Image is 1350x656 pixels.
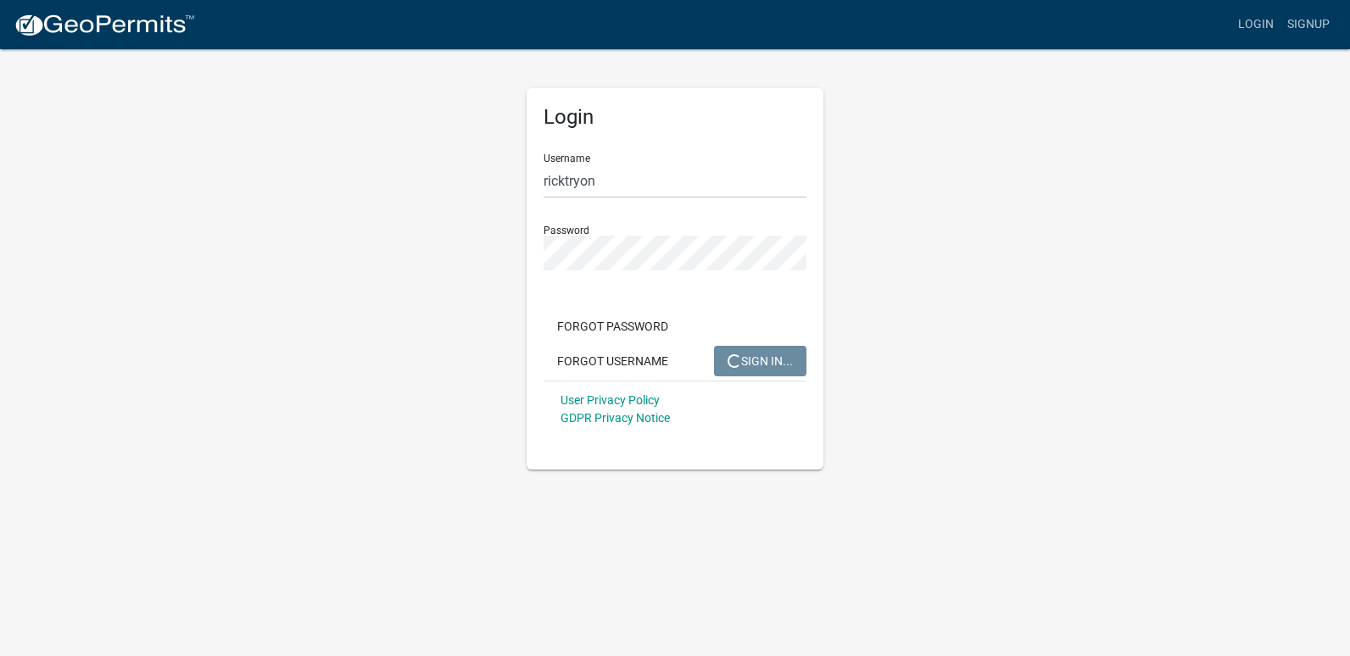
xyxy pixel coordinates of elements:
[561,393,660,407] a: User Privacy Policy
[561,411,670,425] a: GDPR Privacy Notice
[728,353,793,367] span: SIGN IN...
[544,311,682,342] button: Forgot Password
[544,105,806,130] h5: Login
[1231,8,1280,41] a: Login
[544,346,682,376] button: Forgot Username
[714,346,806,376] button: SIGN IN...
[1280,8,1336,41] a: Signup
